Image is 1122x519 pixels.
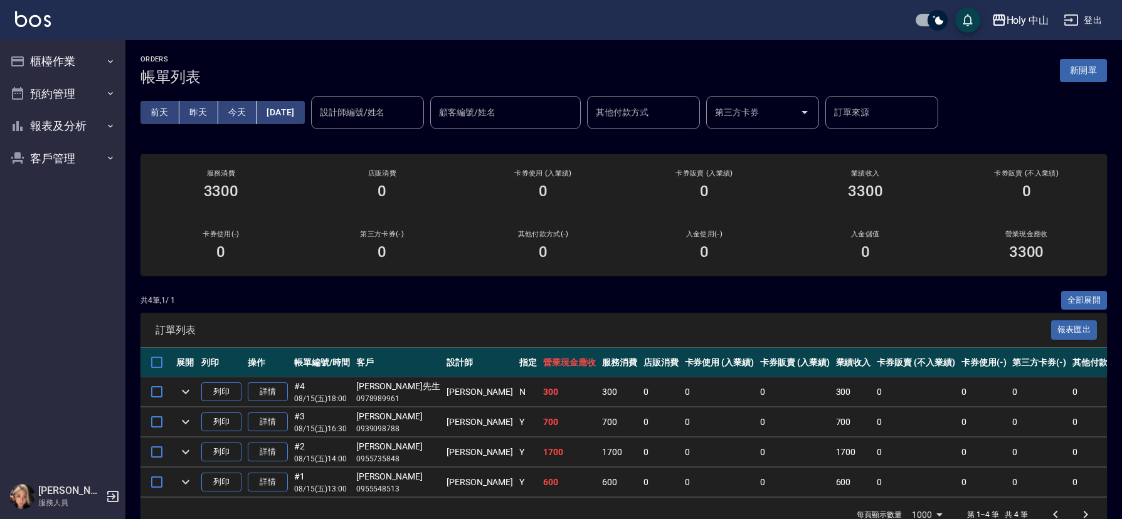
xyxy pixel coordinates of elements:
h2: 入金使用(-) [638,230,770,238]
h3: 0 [700,243,709,261]
td: 0 [1009,438,1069,467]
h3: 0 [1022,182,1031,200]
h3: 0 [700,182,709,200]
button: 昨天 [179,101,218,124]
h2: 營業現金應收 [961,230,1092,238]
h3: 0 [216,243,225,261]
button: 預約管理 [5,78,120,110]
h3: 0 [861,243,870,261]
button: expand row [176,443,195,461]
td: 0 [682,377,758,407]
h3: 3300 [1009,243,1044,261]
td: 300 [540,377,599,407]
button: 今天 [218,101,257,124]
button: 報表及分析 [5,110,120,142]
td: 0 [958,407,1010,437]
td: 600 [540,468,599,497]
button: 報表匯出 [1051,320,1098,340]
td: 0 [874,407,958,437]
h3: 3300 [204,182,239,200]
td: 700 [833,407,874,437]
td: N [516,377,540,407]
button: expand row [176,382,195,401]
th: 卡券使用(-) [958,348,1010,377]
h2: 其他付款方式(-) [478,230,609,238]
a: 詳情 [248,412,288,432]
td: [PERSON_NAME] [443,377,516,407]
h3: 帳單列表 [140,68,201,86]
p: 0978989961 [356,393,440,404]
td: 600 [599,468,640,497]
div: [PERSON_NAME] [356,470,440,483]
td: 0 [757,377,833,407]
h2: 店販消費 [317,169,448,177]
a: 新開單 [1060,64,1107,76]
td: 0 [757,407,833,437]
div: [PERSON_NAME] [356,410,440,423]
button: 列印 [201,382,241,402]
td: 0 [874,468,958,497]
th: 操作 [245,348,291,377]
td: 0 [1009,377,1069,407]
td: 0 [1009,468,1069,497]
td: 0 [682,468,758,497]
th: 第三方卡券(-) [1009,348,1069,377]
th: 設計師 [443,348,516,377]
th: 帳單編號/時間 [291,348,353,377]
th: 業績收入 [833,348,874,377]
td: 0 [757,468,833,497]
p: 08/15 (五) 16:30 [294,423,350,434]
p: 共 4 筆, 1 / 1 [140,295,175,306]
button: [DATE] [257,101,304,124]
th: 卡券販賣 (不入業績) [874,348,958,377]
td: 0 [640,407,682,437]
th: 營業現金應收 [540,348,599,377]
th: 卡券販賣 (入業績) [757,348,833,377]
td: 0 [640,377,682,407]
td: 0 [874,377,958,407]
p: 08/15 (五) 14:00 [294,453,350,464]
td: 300 [833,377,874,407]
th: 指定 [516,348,540,377]
h3: 3300 [848,182,883,200]
h5: [PERSON_NAME] [38,485,102,497]
button: 列印 [201,412,241,432]
td: 700 [540,407,599,437]
td: 1700 [833,438,874,467]
h3: 0 [539,243,548,261]
th: 展開 [173,348,198,377]
td: 0 [1009,407,1069,437]
span: 訂單列表 [156,324,1051,337]
td: 1700 [540,438,599,467]
td: 0 [640,438,682,467]
td: Y [516,407,540,437]
td: [PERSON_NAME] [443,438,516,467]
h2: 卡券使用(-) [156,230,287,238]
td: 300 [599,377,640,407]
th: 店販消費 [640,348,682,377]
h2: 卡券販賣 (入業績) [638,169,770,177]
p: 08/15 (五) 18:00 [294,393,350,404]
h3: 服務消費 [156,169,287,177]
button: 列印 [201,443,241,462]
button: 櫃檯作業 [5,45,120,78]
th: 服務消費 [599,348,640,377]
td: 0 [640,468,682,497]
img: Person [10,484,35,509]
h2: 卡券使用 (入業績) [478,169,609,177]
td: 0 [757,438,833,467]
a: 報表匯出 [1051,323,1098,335]
th: 卡券使用 (入業績) [682,348,758,377]
td: Y [516,468,540,497]
td: 0 [874,438,958,467]
h3: 0 [378,243,386,261]
td: 0 [958,438,1010,467]
div: Holy 中山 [1007,13,1049,28]
td: 0 [958,377,1010,407]
button: 列印 [201,473,241,492]
h3: 0 [378,182,386,200]
button: 登出 [1059,9,1107,32]
td: #1 [291,468,353,497]
h2: 卡券販賣 (不入業績) [961,169,1092,177]
th: 列印 [198,348,245,377]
